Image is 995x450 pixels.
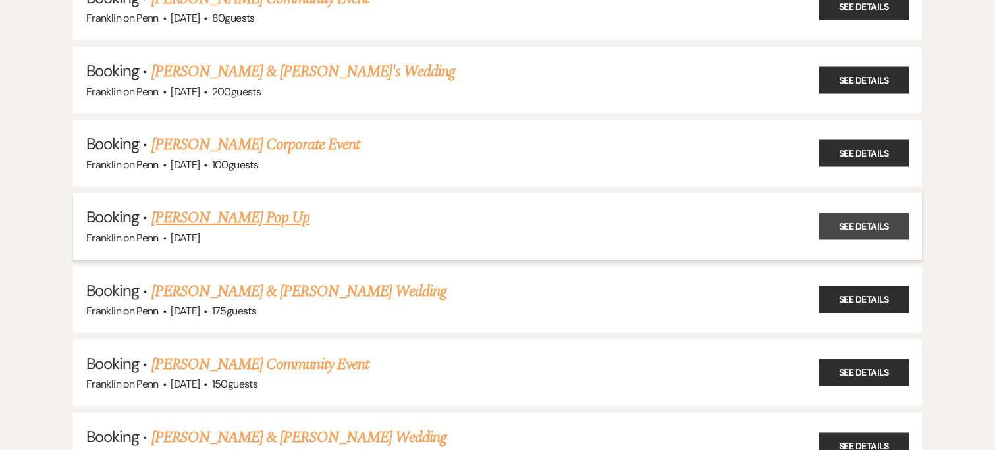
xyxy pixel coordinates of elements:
span: 150 guests [212,377,257,391]
span: 175 guests [212,304,256,318]
span: [DATE] [171,158,200,172]
span: Franklin on Penn [86,85,159,99]
span: Booking [86,61,139,81]
span: Franklin on Penn [86,11,159,25]
span: Booking [86,207,139,227]
a: See Details [819,66,909,93]
span: Booking [86,353,139,374]
span: Franklin on Penn [86,231,159,245]
a: [PERSON_NAME] & [PERSON_NAME] Wedding [151,426,446,449]
a: See Details [819,139,909,166]
a: See Details [819,359,909,386]
span: [DATE] [171,11,200,25]
a: [PERSON_NAME] Corporate Event [151,133,360,157]
span: Booking [86,280,139,301]
a: [PERSON_NAME] & [PERSON_NAME] Wedding [151,280,446,303]
span: Franklin on Penn [86,377,159,391]
span: Franklin on Penn [86,158,159,172]
span: [DATE] [171,85,200,99]
span: [DATE] [171,377,200,391]
a: [PERSON_NAME] Pop Up [151,206,310,230]
span: [DATE] [171,231,200,245]
span: 80 guests [212,11,255,25]
span: 100 guests [212,158,258,172]
span: Booking [86,134,139,154]
a: [PERSON_NAME] & [PERSON_NAME]'s Wedding [151,60,456,84]
span: Franklin on Penn [86,304,159,318]
span: [DATE] [171,304,200,318]
a: See Details [819,286,909,313]
span: Booking [86,426,139,447]
a: [PERSON_NAME] Community Event [151,353,369,376]
a: See Details [819,213,909,240]
span: 200 guests [212,85,261,99]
